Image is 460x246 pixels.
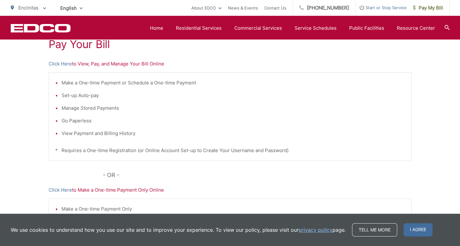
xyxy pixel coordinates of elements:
[49,186,72,194] a: Click Here
[11,24,71,33] a: EDCD logo. Return to the homepage.
[295,24,337,32] a: Service Schedules
[49,186,412,194] p: to Make a One-time Payment Only Online
[397,24,435,32] a: Resource Center
[62,92,405,99] li: Set-up Auto-pay
[299,226,332,234] a: privacy policy
[55,147,405,154] p: * Requires a One-time Registration (or Online Account Set-up to Create Your Username and Password)
[349,24,384,32] a: Public Facilities
[176,24,222,32] a: Residential Services
[413,4,443,12] span: Pay My Bill
[49,60,412,68] p: to View, Pay, and Manage Your Bill Online
[49,60,72,68] a: Click Here
[49,38,412,51] h1: Pay Your Bill
[18,5,39,11] span: Encinitas
[11,226,346,234] p: We use cookies to understand how you use our site and to improve your experience. To view our pol...
[62,79,405,87] li: Make a One-time Payment or Schedule a One-time Payment
[228,4,258,12] a: News & Events
[62,104,405,112] li: Manage Stored Payments
[234,24,282,32] a: Commercial Services
[62,205,405,213] li: Make a One-time Payment Only
[103,170,412,180] p: - OR -
[150,24,163,32] a: Home
[264,4,286,12] a: Contact Us
[62,130,405,137] li: View Payment and Billing History
[191,4,222,12] a: About EDCO
[62,117,405,125] li: Go Paperless
[56,3,87,14] span: English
